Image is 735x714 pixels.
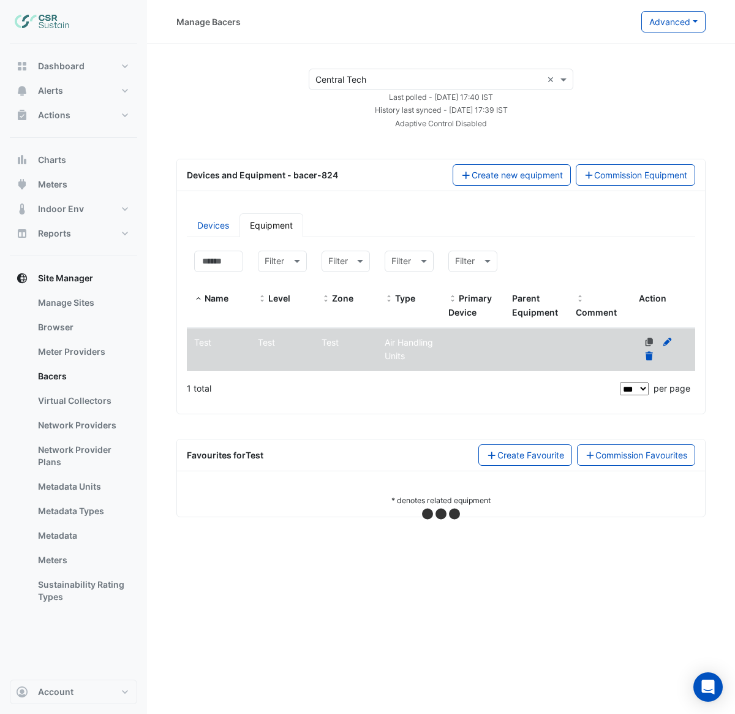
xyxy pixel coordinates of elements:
a: Metadata Units [28,474,137,499]
app-icon: Site Manager [16,272,28,284]
div: Devices and Equipment - bacer-824 [179,169,445,181]
span: Test [322,337,339,348]
div: Open Intercom Messenger [693,672,723,702]
a: Equipment [239,213,303,237]
img: Company Logo [15,10,70,34]
span: Site Manager [38,272,93,284]
button: Charts [10,148,137,172]
span: Indoor Env [38,203,84,215]
app-icon: Indoor Env [16,203,28,215]
span: Zone [322,294,330,304]
button: Actions [10,103,137,127]
span: Name [205,293,228,303]
button: Reports [10,221,137,246]
span: Primary Device [448,294,457,304]
span: Dashboard [38,60,85,72]
div: Manage Bacers [176,15,241,28]
span: Comment [576,294,584,304]
div: Site Manager [10,291,137,614]
button: Commission Equipment [576,164,696,186]
div: 1 total [187,373,617,404]
span: Type [395,293,415,303]
button: Site Manager [10,266,137,291]
span: Reports [38,227,71,240]
span: Parent Equipment [512,293,558,317]
button: Alerts [10,78,137,103]
button: Advanced [641,11,706,32]
strong: Test [246,450,263,460]
span: Alerts [38,85,63,97]
app-icon: Alerts [16,85,28,97]
button: Indoor Env [10,197,137,221]
a: Metadata Types [28,499,137,523]
span: per page [654,383,690,393]
span: Zone [332,293,353,303]
span: Account [38,686,73,698]
a: Bacers [28,364,137,389]
a: Manage Sites [28,291,137,315]
a: Commission Favourites [577,444,696,466]
span: Test [258,337,275,348]
span: Name [194,294,203,304]
span: Air Handling Units [385,337,433,362]
span: Level [258,294,266,304]
span: Primary Device [448,293,492,317]
a: Delete [644,351,655,361]
app-icon: Actions [16,109,28,121]
a: Meters [28,548,137,572]
a: Virtual Collectors [28,389,137,413]
app-icon: Dashboard [16,60,28,72]
span: Meters [38,178,67,191]
small: Wed 01-Oct-2025 17:40 BST [389,93,493,102]
span: Comment [576,307,617,317]
div: Favourites [187,449,263,461]
button: Dashboard [10,54,137,78]
span: for [233,450,263,460]
a: Network Providers [28,413,137,438]
span: Action [639,293,666,303]
a: No primary device defined [644,337,655,348]
span: Test [194,337,211,348]
span: Level [268,293,290,303]
app-icon: Reports [16,227,28,240]
a: Browser [28,315,137,340]
button: Create new equipment [453,164,571,186]
span: Charts [38,154,66,166]
a: Edit [662,337,673,348]
a: Devices [187,213,239,237]
small: Wed 01-Oct-2025 17:39 BST [375,105,508,115]
small: Adaptive Control Disabled [395,119,487,128]
a: Metadata [28,523,137,548]
span: Actions [38,109,70,121]
a: Sustainability Rating Types [28,572,137,609]
app-icon: Meters [16,178,28,191]
span: Type [385,294,393,304]
a: Network Provider Plans [28,438,137,474]
button: Meters [10,172,137,197]
span: Clear [547,73,557,86]
small: * denotes related equipment [391,496,491,505]
a: Meter Providers [28,340,137,364]
button: Account [10,680,137,704]
app-icon: Charts [16,154,28,166]
button: Create Favourite [478,444,572,466]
